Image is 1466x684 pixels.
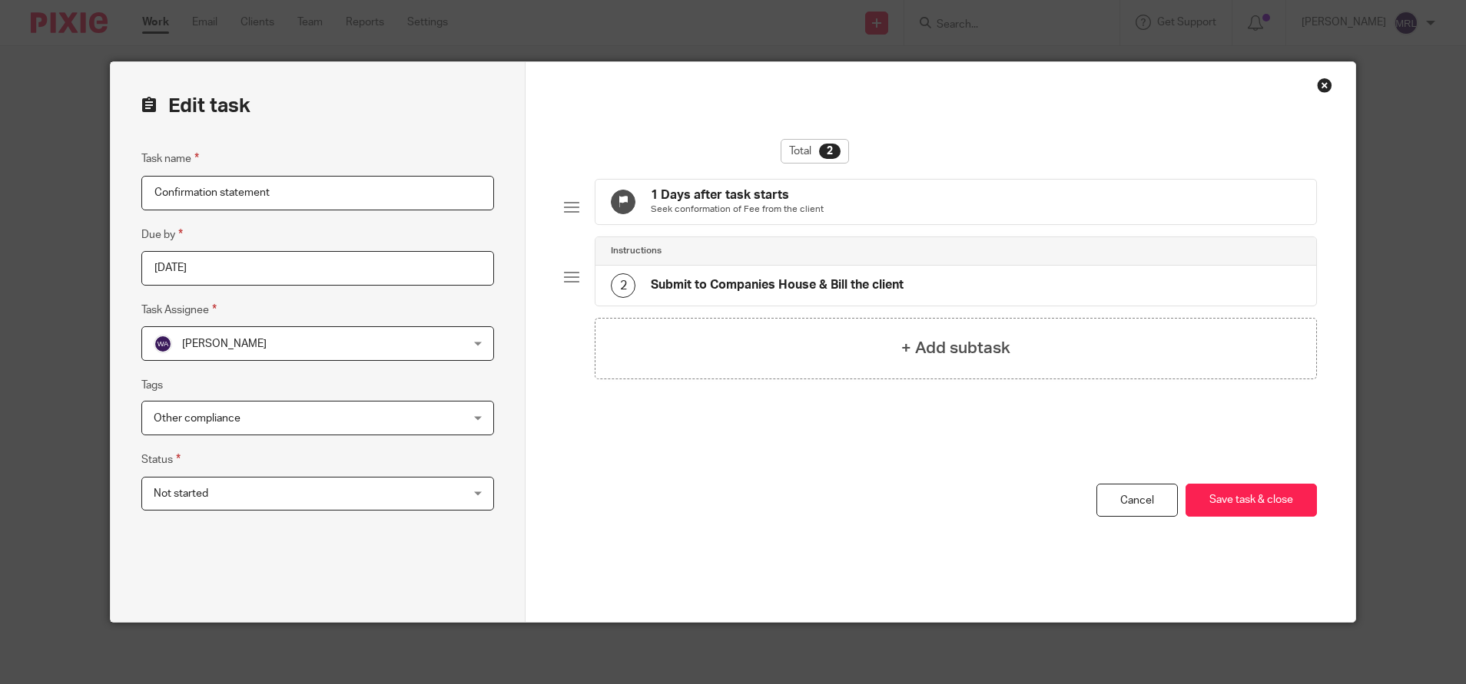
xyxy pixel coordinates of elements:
[141,150,199,167] label: Task name
[1186,484,1317,517] button: Save task & close
[1317,78,1332,93] div: Close this dialog window
[141,378,163,393] label: Tags
[651,277,904,293] h4: Submit to Companies House & Bill the client
[154,488,208,499] span: Not started
[141,251,494,286] input: Pick a date
[901,336,1010,360] h4: + Add subtask
[141,226,183,243] label: Due by
[611,245,662,257] h4: Instructions
[141,451,181,468] label: Status
[781,139,849,164] div: Total
[1096,484,1178,517] a: Cancel
[141,93,494,119] h2: Edit task
[611,273,635,298] div: 2
[182,339,267,349] span: [PERSON_NAME]
[651,187,824,203] h4: 1 Days after task starts
[819,144,841,159] div: 2
[141,301,217,319] label: Task Assignee
[154,335,172,353] img: svg%3E
[651,203,824,216] p: Seek conformation of Fee from the client
[154,413,240,424] span: Other compliance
